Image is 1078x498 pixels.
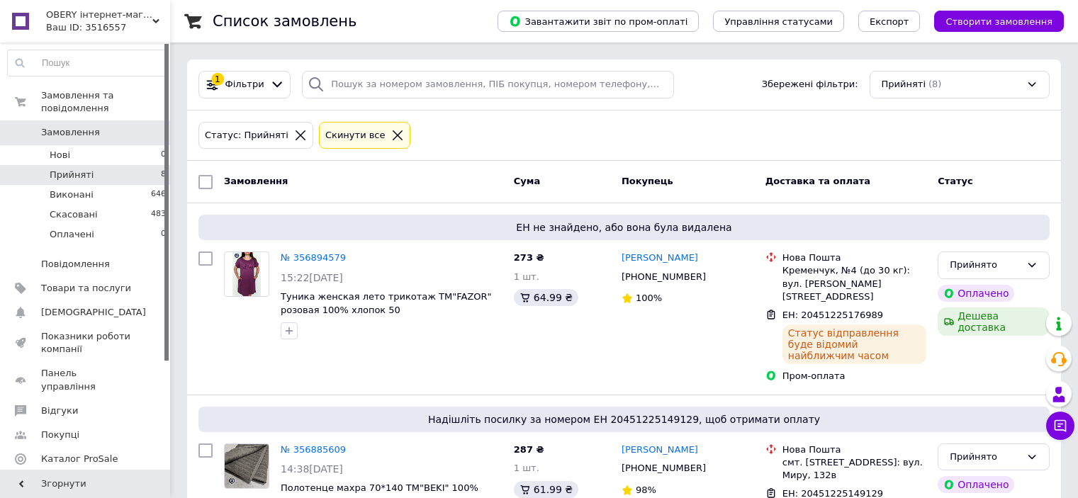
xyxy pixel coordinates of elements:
[224,443,269,489] a: Фото товару
[41,126,100,139] span: Замовлення
[281,252,346,263] a: № 356894579
[1046,412,1074,440] button: Чат з покупцем
[41,282,131,295] span: Товари та послуги
[622,443,698,457] a: [PERSON_NAME]
[50,149,70,162] span: Нові
[213,13,356,30] h1: Список замовлень
[50,188,94,201] span: Виконані
[232,252,261,296] img: Фото товару
[762,78,858,91] span: Збережені фільтри:
[882,78,926,91] span: Прийняті
[281,444,346,455] a: № 356885609
[50,228,94,241] span: Оплачені
[782,251,926,264] div: Нова Пошта
[782,370,926,383] div: Пром-оплата
[151,188,166,201] span: 646
[281,291,492,315] a: Туника женская лето трикотаж ТМ"FAZOR" розовая 100% хлопок 50
[204,412,1044,426] span: Надішліть посилку за номером ЕН 20451225149129, щоб отримати оплату
[281,272,343,283] span: 15:22[DATE]
[782,324,926,364] div: Статус відправлення буде відомий найближчим часом
[46,9,152,21] span: OBERY інтернет-магазин якісного та зручного одягу
[8,50,167,76] input: Пошук
[636,293,662,303] span: 100%
[636,485,656,495] span: 98%
[302,71,674,98] input: Пошук за номером замовлення, ПІБ покупця, номером телефону, Email, номером накладної
[938,307,1050,336] div: Дешева доставка
[50,169,94,181] span: Прийняті
[224,251,269,297] a: Фото товару
[322,128,388,143] div: Cкинути все
[50,208,98,221] span: Скасовані
[858,11,921,32] button: Експорт
[782,443,926,456] div: Нова Пошта
[514,176,540,186] span: Cума
[514,252,544,263] span: 273 ₴
[514,481,578,498] div: 61.99 ₴
[202,128,291,143] div: Статус: Прийняті
[945,16,1052,27] span: Створити замовлення
[950,258,1021,273] div: Прийнято
[41,429,79,441] span: Покупці
[41,404,78,417] span: Відгуки
[41,258,110,271] span: Повідомлення
[41,453,118,465] span: Каталог ProSale
[782,456,926,482] div: смт. [STREET_ADDRESS]: вул. Миру, 132в
[225,444,269,488] img: Фото товару
[41,306,146,319] span: [DEMOGRAPHIC_DATA]
[204,220,1044,234] span: ЕН не знайдено, або вона була видалена
[619,459,709,477] div: [PHONE_NUMBER]
[934,11,1064,32] button: Створити замовлення
[161,169,166,181] span: 8
[765,176,870,186] span: Доставка та оплата
[950,450,1021,465] div: Прийнято
[514,463,539,473] span: 1 шт.
[514,444,544,455] span: 287 ₴
[211,73,224,86] div: 1
[622,251,698,265] a: [PERSON_NAME]
[509,15,687,28] span: Завантажити звіт по пром-оплаті
[928,79,941,89] span: (8)
[41,89,170,115] span: Замовлення та повідомлення
[161,228,166,241] span: 0
[41,330,131,356] span: Показники роботи компанії
[938,285,1014,302] div: Оплачено
[622,176,673,186] span: Покупець
[782,264,926,303] div: Кременчук, №4 (до 30 кг): вул. [PERSON_NAME][STREET_ADDRESS]
[870,16,909,27] span: Експорт
[151,208,166,221] span: 483
[713,11,844,32] button: Управління статусами
[619,268,709,286] div: [PHONE_NUMBER]
[938,476,1014,493] div: Оплачено
[41,367,131,392] span: Панель управління
[161,149,166,162] span: 0
[225,78,264,91] span: Фільтри
[224,176,288,186] span: Замовлення
[46,21,170,34] div: Ваш ID: 3516557
[498,11,699,32] button: Завантажити звіт по пром-оплаті
[782,310,883,320] span: ЕН: 20451225176989
[938,176,973,186] span: Статус
[920,16,1064,26] a: Створити замовлення
[514,271,539,282] span: 1 шт.
[281,463,343,475] span: 14:38[DATE]
[514,289,578,306] div: 64.99 ₴
[724,16,833,27] span: Управління статусами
